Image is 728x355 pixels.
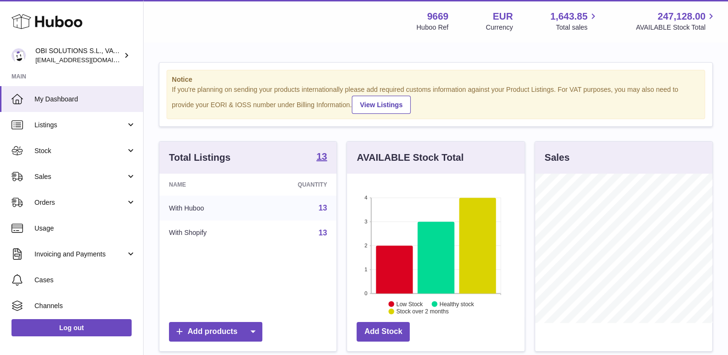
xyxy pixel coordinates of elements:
text: 4 [365,195,368,200]
text: Stock over 2 months [396,308,448,315]
text: 2 [365,243,368,248]
td: With Huboo [159,196,255,221]
div: If you're planning on sending your products internationally please add required customs informati... [172,85,700,114]
span: [EMAIL_ADDRESS][DOMAIN_NAME] [35,56,141,64]
a: Add products [169,322,262,342]
div: OBI SOLUTIONS S.L., VAT: B70911078 [35,46,122,65]
strong: 9669 [427,10,448,23]
span: Usage [34,224,136,233]
span: My Dashboard [34,95,136,104]
a: 13 [319,229,327,237]
text: Low Stock [396,300,423,307]
a: Add Stock [357,322,410,342]
a: View Listings [352,96,411,114]
a: 13 [316,152,327,163]
strong: Notice [172,75,700,84]
span: Cases [34,276,136,285]
span: Invoicing and Payments [34,250,126,259]
a: 1,643.85 Total sales [550,10,599,32]
span: Total sales [556,23,598,32]
div: Currency [486,23,513,32]
span: Orders [34,198,126,207]
a: 247,128.00 AVAILABLE Stock Total [636,10,717,32]
strong: EUR [493,10,513,23]
a: Log out [11,319,132,336]
span: Stock [34,146,126,155]
h3: AVAILABLE Stock Total [357,151,463,164]
span: AVAILABLE Stock Total [636,23,717,32]
a: 13 [319,204,327,212]
strong: 13 [316,152,327,161]
td: With Shopify [159,221,255,245]
span: Channels [34,301,136,311]
text: Healthy stock [439,300,474,307]
span: 1,643.85 [550,10,588,23]
th: Quantity [255,174,337,196]
th: Name [159,174,255,196]
img: hello@myobistore.com [11,48,26,63]
text: 0 [365,290,368,296]
div: Huboo Ref [416,23,448,32]
text: 3 [365,219,368,224]
span: Sales [34,172,126,181]
span: Listings [34,121,126,130]
span: 247,128.00 [658,10,706,23]
h3: Total Listings [169,151,231,164]
h3: Sales [545,151,570,164]
text: 1 [365,266,368,272]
